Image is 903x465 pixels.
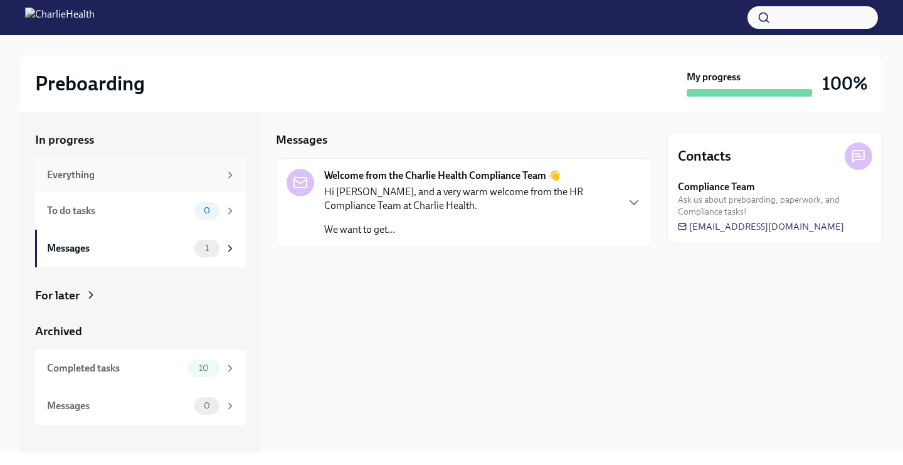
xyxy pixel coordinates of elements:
a: Messages0 [35,387,246,425]
span: 0 [196,206,218,215]
a: In progress [35,132,246,148]
h3: 100% [822,72,868,95]
strong: Compliance Team [678,180,755,194]
h2: Preboarding [35,71,145,96]
strong: Welcome from the Charlie Health Compliance Team 👋 [324,169,561,183]
a: Archived [35,323,246,339]
span: 0 [196,401,218,410]
div: To do tasks [47,204,189,218]
a: [EMAIL_ADDRESS][DOMAIN_NAME] [678,220,844,233]
p: Hi [PERSON_NAME], and a very warm welcome from the HR Compliance Team at Charlie Health. [324,185,616,213]
div: Completed tasks [47,361,183,375]
p: We want to get... [324,223,616,237]
div: Messages [47,242,189,255]
span: 1 [198,243,216,253]
a: Everything [35,158,246,192]
span: Ask us about preboarding, paperwork, and Compliance tasks! [678,194,872,218]
h4: Contacts [678,147,731,166]
a: To do tasks0 [35,192,246,230]
div: Messages [47,399,189,413]
div: Everything [47,168,219,182]
div: For later [35,287,80,304]
img: CharlieHealth [25,8,95,28]
strong: My progress [687,70,741,84]
h5: Messages [276,132,327,148]
a: For later [35,287,246,304]
a: Messages1 [35,230,246,267]
span: 10 [191,363,216,373]
a: Completed tasks10 [35,350,246,387]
